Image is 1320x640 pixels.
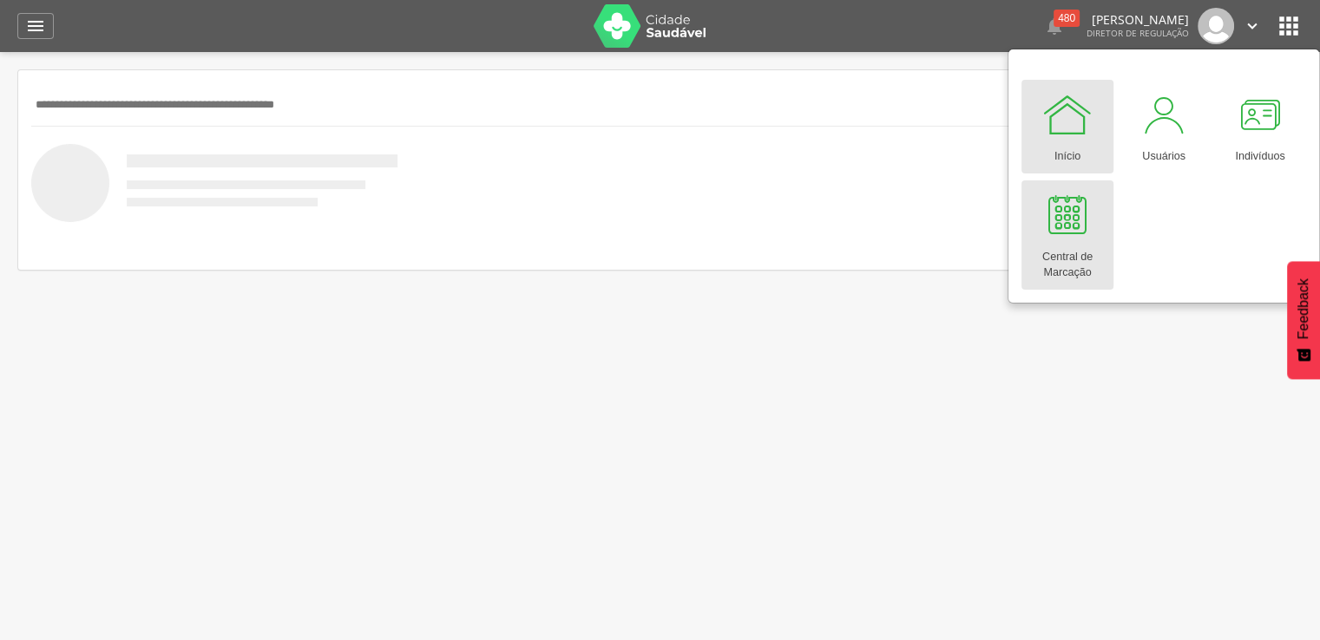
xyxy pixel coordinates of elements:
[25,16,46,36] i: 
[1021,180,1113,290] a: Central de Marcação
[1044,16,1065,36] i: 
[1243,8,1262,44] a: 
[1287,261,1320,379] button: Feedback - Mostrar pesquisa
[1214,80,1306,173] a: Indivíduos
[1118,80,1210,173] a: Usuários
[1087,27,1189,39] span: Diretor de regulação
[1087,14,1189,26] p: [PERSON_NAME]
[1243,16,1262,36] i: 
[1054,10,1080,27] div: 480
[17,13,54,39] a: 
[1296,278,1311,339] span: Feedback
[1275,12,1303,40] i: 
[1044,8,1065,44] a:  480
